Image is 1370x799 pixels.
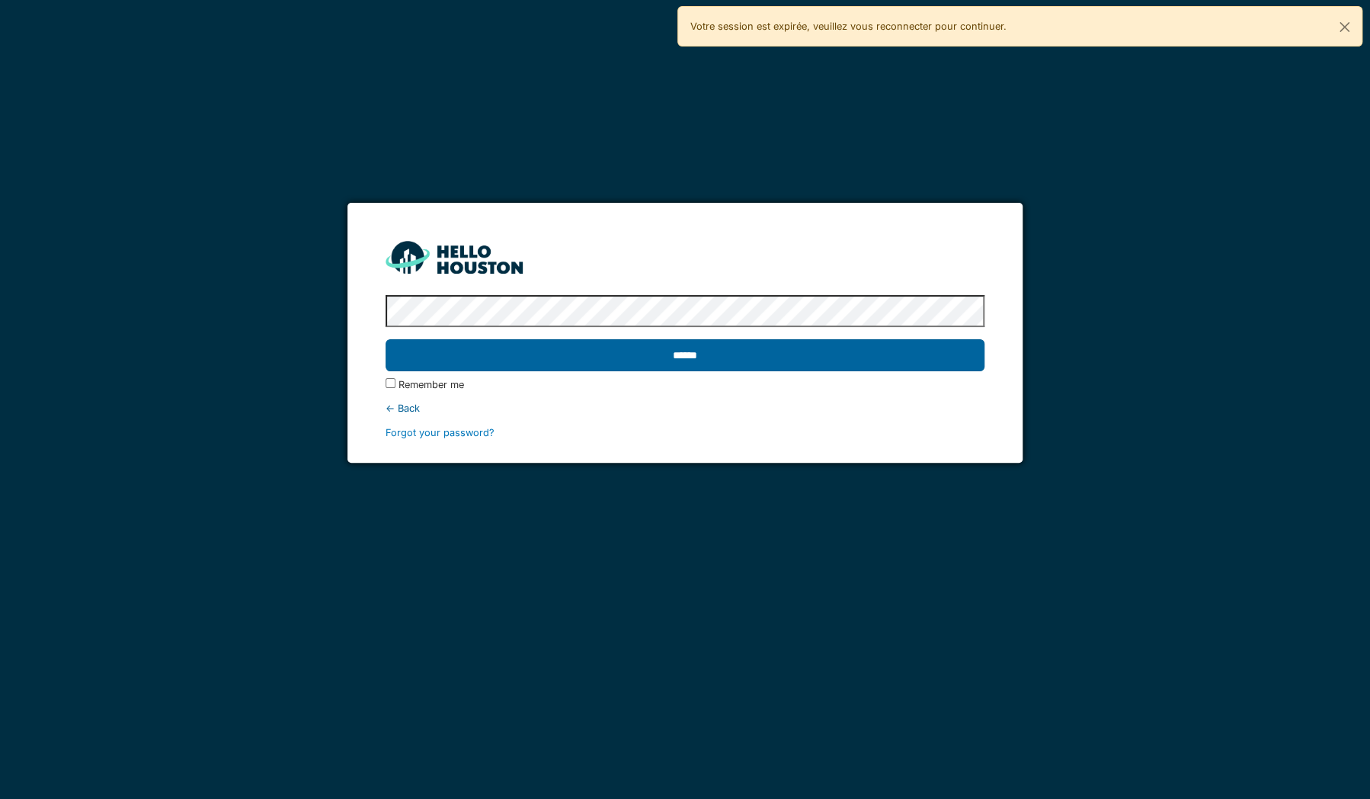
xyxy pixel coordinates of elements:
[677,6,1362,47] div: Votre session est expirée, veuillez vous reconnecter pour continuer.
[386,241,523,274] img: HH_line-BYnF2_Hg.png
[399,377,464,392] label: Remember me
[1327,7,1362,47] button: Close
[386,401,984,416] div: ← Back
[386,427,495,438] a: Forgot your password?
